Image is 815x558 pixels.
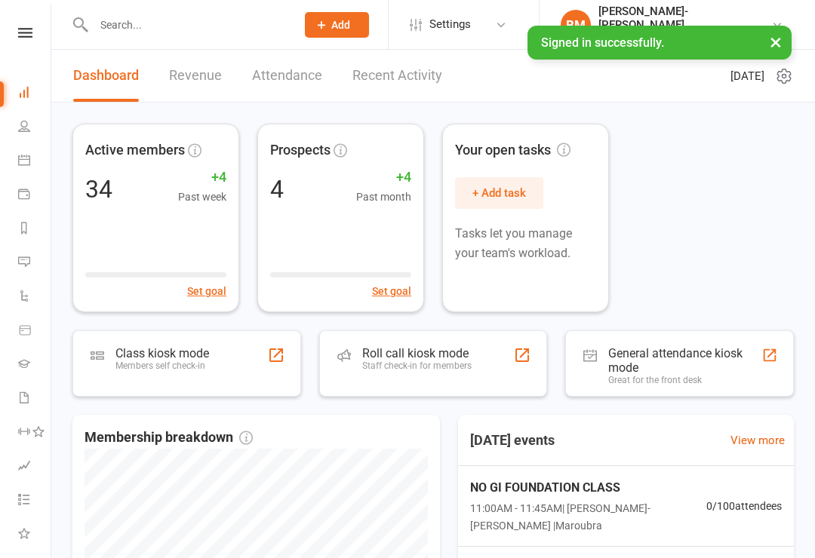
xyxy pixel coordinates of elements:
span: Add [331,19,350,31]
a: Reports [18,213,52,247]
a: View more [730,431,785,449]
a: Revenue [169,50,222,102]
a: Assessments [18,450,52,484]
span: Signed in successfully. [541,35,664,50]
span: Your open tasks [455,139,570,161]
div: BM [561,10,591,40]
span: Active members [85,139,185,161]
a: Payments [18,179,52,213]
a: Product Sales [18,314,52,348]
span: Prospects [270,139,331,161]
p: Tasks let you manage your team's workload. [455,224,596,262]
span: +4 [356,167,411,189]
a: Attendance [252,50,322,102]
div: 34 [85,177,112,201]
button: Set goal [187,283,226,299]
button: + Add task [455,177,543,209]
span: +4 [178,167,226,189]
span: 0 / 100 attendees [706,498,782,514]
div: Roll call kiosk mode [362,346,472,360]
div: Great for the front desk [608,375,761,385]
div: [PERSON_NAME]-[PERSON_NAME] [598,5,771,32]
div: Staff check-in for members [362,360,472,371]
button: Set goal [372,283,411,299]
span: Past month [356,189,411,205]
div: 4 [270,177,284,201]
button: × [762,26,789,58]
span: [DATE] [730,67,764,85]
a: Recent Activity [352,50,442,102]
input: Search... [89,14,285,35]
div: General attendance kiosk mode [608,346,761,375]
span: Settings [429,8,471,41]
span: NO GI FOUNDATION CLASS [470,478,706,498]
a: People [18,111,52,145]
span: Membership breakdown [85,427,253,449]
a: What's New [18,518,52,552]
div: Class kiosk mode [115,346,209,360]
a: Dashboard [18,77,52,111]
h3: [DATE] events [458,427,567,454]
span: Past week [178,189,226,205]
button: Add [305,12,369,38]
a: Calendar [18,145,52,179]
a: Dashboard [73,50,139,102]
span: 11:00AM - 11:45AM | [PERSON_NAME]-[PERSON_NAME] | Maroubra [470,500,706,534]
div: Members self check-in [115,360,209,371]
